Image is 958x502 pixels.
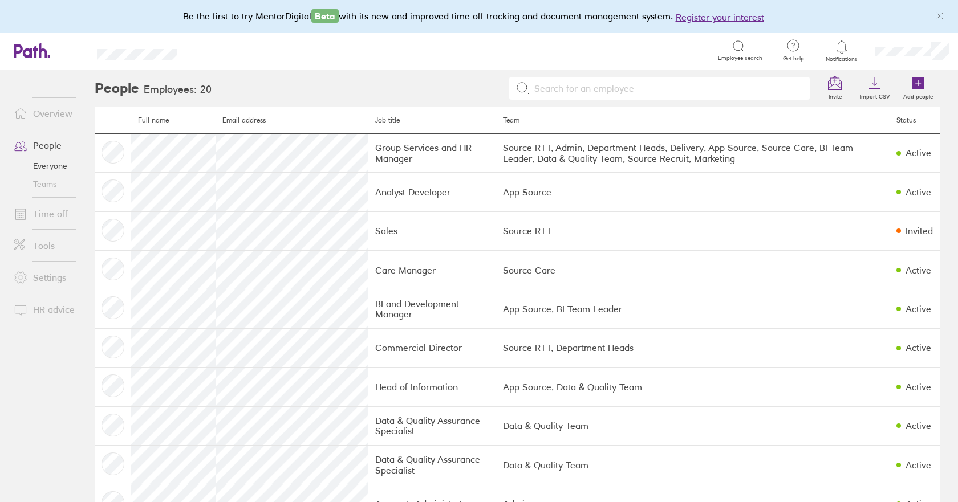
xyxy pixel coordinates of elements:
div: Active [906,265,931,275]
label: Invite [822,90,849,100]
a: Invite [817,70,853,107]
th: Job title [368,107,496,134]
a: HR advice [5,298,96,321]
td: Source Care [496,251,890,289]
div: Search [208,45,237,55]
td: Source RTT, Department Heads [496,328,890,367]
td: Commercial Director [368,328,496,367]
h3: Employees: 20 [144,84,212,96]
td: Data & Quality Team [496,446,890,484]
td: Source RTT, Admin, Department Heads, Delivery, App Source, Source Care, BI Team Leader, Data & Qu... [496,133,890,172]
a: Teams [5,175,96,193]
input: Search for an employee [530,77,803,99]
span: Get help [775,55,812,62]
td: Head of Information [368,368,496,406]
a: Tools [5,234,96,257]
span: Notifications [823,56,860,63]
td: BI and Development Manager [368,289,496,328]
div: Active [906,304,931,314]
a: Settings [5,266,96,289]
div: Active [906,382,931,392]
div: Active [906,187,931,197]
th: Full name [131,107,216,134]
a: Overview [5,102,96,125]
td: App Source [496,173,890,211]
td: Group Services and HR Manager [368,133,496,172]
button: Register your interest [676,10,764,24]
a: Notifications [823,39,860,63]
a: Add people [896,70,940,107]
span: Beta [311,9,339,23]
th: Team [496,107,890,134]
label: Import CSV [853,90,896,100]
a: Everyone [5,157,96,175]
div: Active [906,460,931,470]
td: Source RTT [496,211,890,250]
span: Employee search [718,55,762,62]
td: Care Manager [368,251,496,289]
div: Active [906,421,931,431]
a: Import CSV [853,70,896,107]
td: App Source, BI Team Leader [496,289,890,328]
div: Active [906,148,931,158]
div: Be the first to try MentorDigital with its new and improved time off tracking and document manage... [183,9,776,24]
div: Invited [906,226,933,236]
td: Data & Quality Assurance Specialist [368,406,496,445]
td: Data & Quality Assurance Specialist [368,446,496,484]
td: Analyst Developer [368,173,496,211]
a: Time off [5,202,96,225]
div: Active [906,342,931,353]
th: Email address [216,107,368,134]
td: App Source, Data & Quality Team [496,368,890,406]
label: Add people [896,90,940,100]
h2: People [95,70,139,107]
th: Status [890,107,940,134]
td: Sales [368,211,496,250]
a: People [5,134,96,157]
td: Data & Quality Team [496,406,890,445]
